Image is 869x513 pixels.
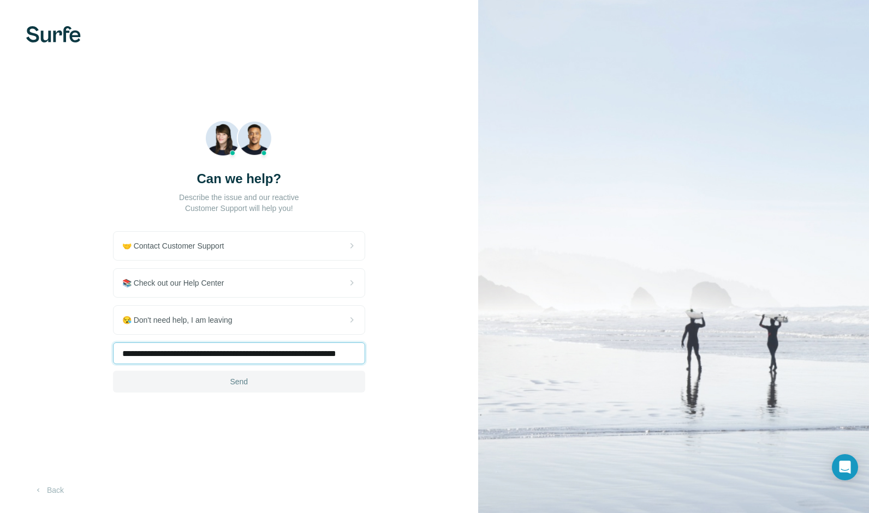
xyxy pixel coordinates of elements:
[197,170,281,188] h3: Can we help?
[122,277,233,288] span: 📚 Check out our Help Center
[122,240,233,251] span: 🤝 Contact Customer Support
[26,480,72,500] button: Back
[113,371,365,393] button: Send
[832,454,858,480] div: Open Intercom Messenger
[230,376,248,387] span: Send
[26,26,81,43] img: Surfe's logo
[122,315,241,325] span: 😪 Don't need help, I am leaving
[185,203,293,214] p: Customer Support will help you!
[205,120,272,161] img: Beach Photo
[179,192,299,203] p: Describe the issue and our reactive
